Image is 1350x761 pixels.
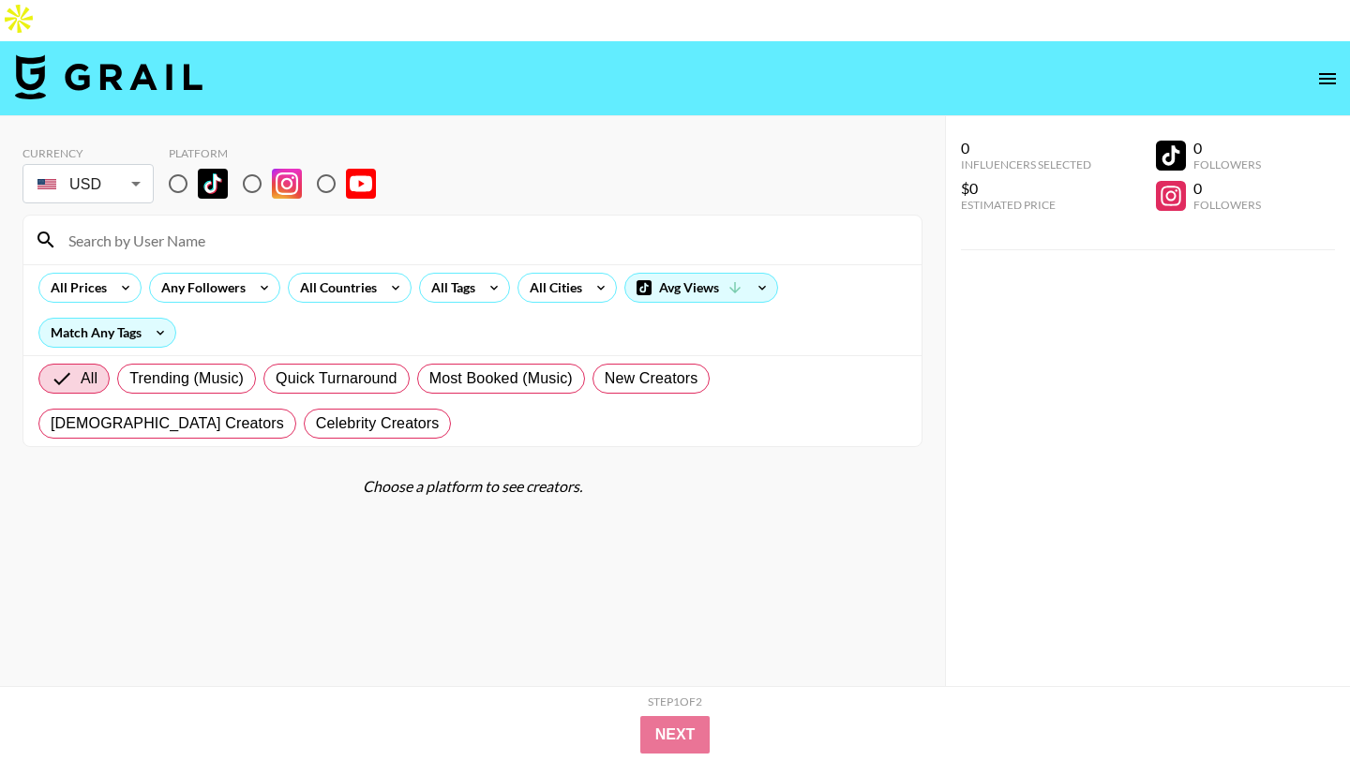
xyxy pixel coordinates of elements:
div: Platform [169,146,391,160]
div: Currency [22,146,154,160]
span: Trending (Music) [129,367,244,390]
img: YouTube [346,169,376,199]
span: All [81,367,97,390]
div: USD [26,168,150,201]
input: Search by User Name [57,225,910,255]
div: Step 1 of 2 [648,694,702,709]
div: Choose a platform to see creators. [22,477,922,496]
div: 0 [961,139,1091,157]
div: All Cities [518,274,586,302]
img: TikTok [198,169,228,199]
div: $0 [961,179,1091,198]
span: New Creators [605,367,698,390]
div: Followers [1193,157,1261,172]
img: Grail Talent [15,54,202,99]
span: Quick Turnaround [276,367,397,390]
div: All Prices [39,274,111,302]
span: Celebrity Creators [316,412,440,435]
div: All Countries [289,274,381,302]
span: [DEMOGRAPHIC_DATA] Creators [51,412,284,435]
div: Any Followers [150,274,249,302]
div: Influencers Selected [961,157,1091,172]
div: 0 [1193,179,1261,198]
div: All Tags [420,274,479,302]
button: Next [640,716,711,754]
div: Estimated Price [961,198,1091,212]
div: Followers [1193,198,1261,212]
div: 0 [1193,139,1261,157]
img: Instagram [272,169,302,199]
div: Avg Views [625,274,777,302]
span: Most Booked (Music) [429,367,573,390]
div: Match Any Tags [39,319,175,347]
button: open drawer [1309,60,1346,97]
